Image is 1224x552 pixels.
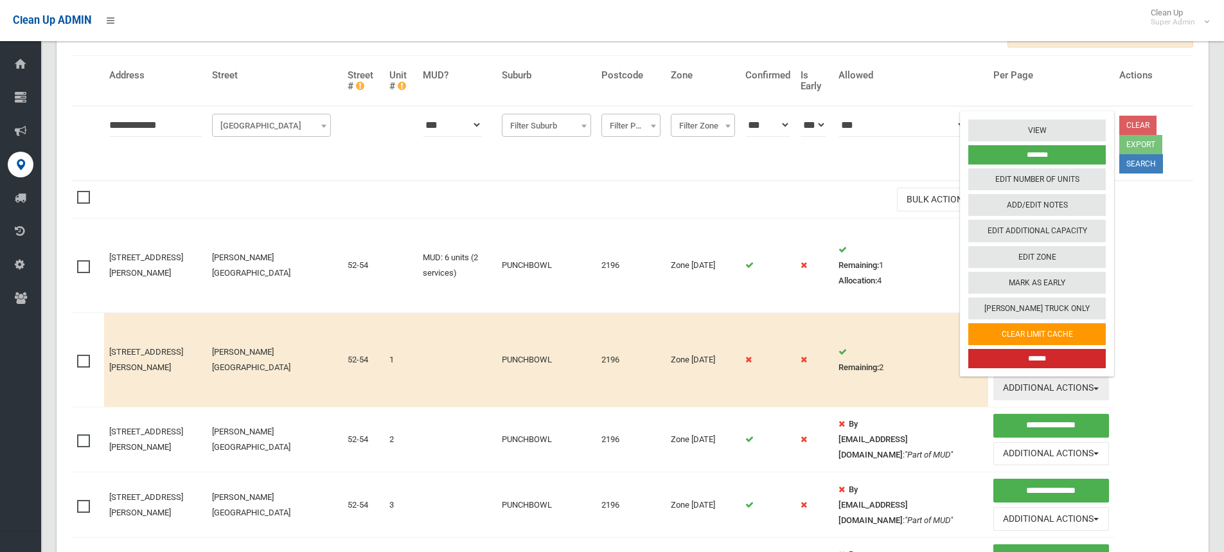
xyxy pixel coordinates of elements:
td: 2196 [596,313,666,407]
h4: Street [212,70,337,81]
td: PUNCHBOWL [497,407,596,472]
h4: Actions [1119,70,1189,81]
td: 52-54 [342,313,384,407]
small: Super Admin [1151,17,1195,27]
td: 2196 [596,407,666,472]
button: Additional Actions [993,377,1108,400]
h4: Address [109,70,202,81]
td: 52-54 [342,472,384,538]
span: Filter Postcode [605,117,657,135]
h4: Postcode [601,70,661,81]
a: [PERSON_NAME] Truck Only [968,298,1106,319]
strong: Remaining: [838,362,879,372]
h4: Per Page [993,70,1108,81]
td: : [833,472,989,538]
a: Clear [1119,116,1157,135]
h4: Is Early [801,70,828,91]
span: Filter Suburb [505,117,588,135]
td: PUNCHBOWL [497,313,596,407]
h4: Zone [671,70,735,81]
td: 1 4 [833,218,989,313]
span: Filter Street [212,114,331,137]
td: : [833,407,989,472]
a: Add/Edit Notes [968,194,1106,216]
strong: By [EMAIL_ADDRESS][DOMAIN_NAME] [838,419,908,459]
td: 1 [384,313,418,407]
td: [PERSON_NAME][GEOGRAPHIC_DATA] [207,313,342,407]
td: Zone [DATE] [666,218,740,313]
td: Zone [DATE] [666,407,740,472]
span: Filter Suburb [502,114,591,137]
span: Filter Zone [674,117,732,135]
h4: Allowed [838,70,984,81]
td: 3 [384,472,418,538]
td: 2196 [596,218,666,313]
a: Clear Limit Cache [968,323,1106,345]
td: [PERSON_NAME][GEOGRAPHIC_DATA] [207,407,342,472]
td: Zone [DATE] [666,313,740,407]
span: Filter Zone [671,114,735,137]
em: "Part of MUD" [905,515,953,525]
span: Clean Up ADMIN [13,14,91,26]
h4: Unit # [389,70,412,91]
a: [STREET_ADDRESS][PERSON_NAME] [109,253,183,278]
td: [PERSON_NAME][GEOGRAPHIC_DATA] [207,218,342,313]
a: Mark As Early [968,272,1106,294]
span: Clean Up [1144,8,1208,27]
button: Additional Actions [993,442,1108,466]
a: Edit Additional Capacity [968,220,1106,242]
td: PUNCHBOWL [497,472,596,538]
td: 52-54 [342,407,384,472]
a: Edit Zone [968,245,1106,267]
td: 2196 [596,472,666,538]
strong: By [EMAIL_ADDRESS][DOMAIN_NAME] [838,485,908,525]
td: 2 [833,313,989,407]
td: Zone [DATE] [666,472,740,538]
a: [STREET_ADDRESS][PERSON_NAME] [109,427,183,452]
h4: Suburb [502,70,591,81]
td: MUD: 6 units (2 services) [418,218,497,313]
a: Edit Number of Units [968,168,1106,190]
td: [PERSON_NAME][GEOGRAPHIC_DATA] [207,472,342,538]
td: 52-54 [342,218,384,313]
strong: Allocation: [838,276,877,285]
em: "Part of MUD" [905,450,953,459]
button: Additional Actions [993,507,1108,531]
a: [STREET_ADDRESS][PERSON_NAME] [109,347,183,372]
h4: Confirmed [745,70,790,81]
h4: Street # [348,70,379,91]
button: Search [1119,154,1163,174]
h4: MUD? [423,70,492,81]
strong: Remaining: [838,260,879,270]
td: PUNCHBOWL [497,218,596,313]
button: Export [1119,135,1162,154]
button: Bulk Actions [897,188,983,211]
td: 2 [384,407,418,472]
a: [STREET_ADDRESS][PERSON_NAME] [109,492,183,517]
span: Filter Postcode [601,114,661,137]
a: View [968,120,1106,141]
span: Filter Street [215,117,328,135]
